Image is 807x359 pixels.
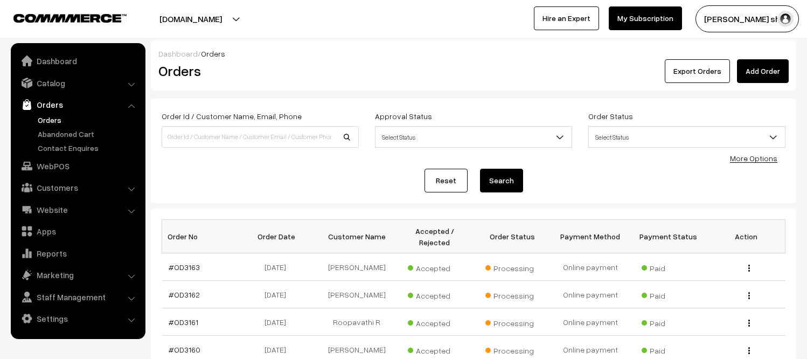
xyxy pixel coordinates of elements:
th: Order Date [240,220,318,253]
td: Online payment [552,253,630,281]
td: [PERSON_NAME] [318,281,396,308]
label: Approval Status [375,111,432,122]
a: #OD3163 [169,263,200,272]
span: Select Status [588,126,785,148]
th: Order No [162,220,240,253]
span: Processing [485,260,539,274]
a: Add Order [737,59,789,83]
td: Roopavathi R [318,308,396,336]
div: / [158,48,789,59]
td: Online payment [552,281,630,308]
a: #OD3160 [169,345,200,354]
span: Processing [485,342,539,356]
a: Settings [13,309,142,328]
td: [DATE] [240,253,318,281]
span: Paid [642,287,695,301]
span: Accepted [408,342,462,356]
span: Orders [201,49,225,58]
td: Online payment [552,308,630,336]
a: #OD3162 [169,290,200,299]
a: WebPOS [13,156,142,176]
img: COMMMERCE [13,14,127,22]
button: [DOMAIN_NAME] [122,5,260,32]
th: Payment Method [552,220,630,253]
th: Action [707,220,785,253]
a: Orders [35,114,142,126]
a: More Options [730,154,777,163]
span: Paid [642,315,695,329]
span: Paid [642,342,695,356]
a: Reports [13,244,142,263]
a: Catalog [13,73,142,93]
a: Orders [13,95,142,114]
a: Abandoned Cart [35,128,142,140]
span: Select Status [375,128,572,147]
a: My Subscription [609,6,682,30]
label: Order Status [588,111,633,122]
a: #OD3161 [169,317,198,327]
a: Customers [13,178,142,197]
img: user [777,11,794,27]
a: Dashboard [13,51,142,71]
h2: Orders [158,63,358,79]
a: Website [13,200,142,219]
button: Export Orders [665,59,730,83]
img: Menu [748,292,750,299]
a: Hire an Expert [534,6,599,30]
span: Select Status [589,128,785,147]
a: Reset [425,169,468,192]
span: Processing [485,315,539,329]
a: Dashboard [158,49,198,58]
td: [PERSON_NAME] [318,253,396,281]
span: Paid [642,260,695,274]
span: Accepted [408,260,462,274]
span: Accepted [408,287,462,301]
a: Apps [13,222,142,241]
a: Marketing [13,265,142,285]
img: Menu [748,265,750,272]
a: COMMMERCE [13,11,108,24]
label: Order Id / Customer Name, Email, Phone [162,111,302,122]
th: Customer Name [318,220,396,253]
span: Processing [485,287,539,301]
span: Accepted [408,315,462,329]
a: Contact Enquires [35,142,142,154]
img: Menu [748,347,750,354]
button: Search [480,169,523,192]
a: Staff Management [13,287,142,307]
th: Payment Status [629,220,707,253]
th: Accepted / Rejected [395,220,474,253]
td: [DATE] [240,281,318,308]
input: Order Id / Customer Name / Customer Email / Customer Phone [162,126,359,148]
td: [DATE] [240,308,318,336]
img: Menu [748,320,750,327]
th: Order Status [474,220,552,253]
span: Select Status [375,126,572,148]
button: [PERSON_NAME] sha… [695,5,799,32]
